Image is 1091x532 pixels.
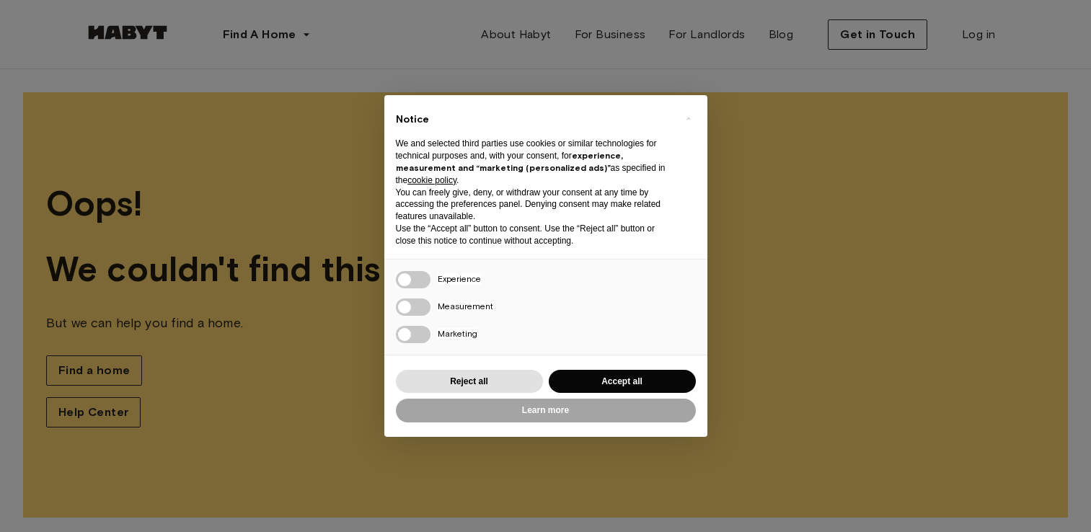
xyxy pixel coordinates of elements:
[396,223,673,247] p: Use the “Accept all” button to consent. Use the “Reject all” button or close this notice to conti...
[438,273,481,284] span: Experience
[438,301,493,311] span: Measurement
[438,328,477,339] span: Marketing
[396,370,543,394] button: Reject all
[396,399,696,422] button: Learn more
[677,107,700,130] button: Close this notice
[396,138,673,186] p: We and selected third parties use cookies or similar technologies for technical purposes and, wit...
[396,187,673,223] p: You can freely give, deny, or withdraw your consent at any time by accessing the preferences pane...
[396,150,623,173] strong: experience, measurement and “marketing (personalized ads)”
[686,110,691,127] span: ×
[549,370,696,394] button: Accept all
[407,175,456,185] a: cookie policy
[396,112,673,127] h2: Notice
